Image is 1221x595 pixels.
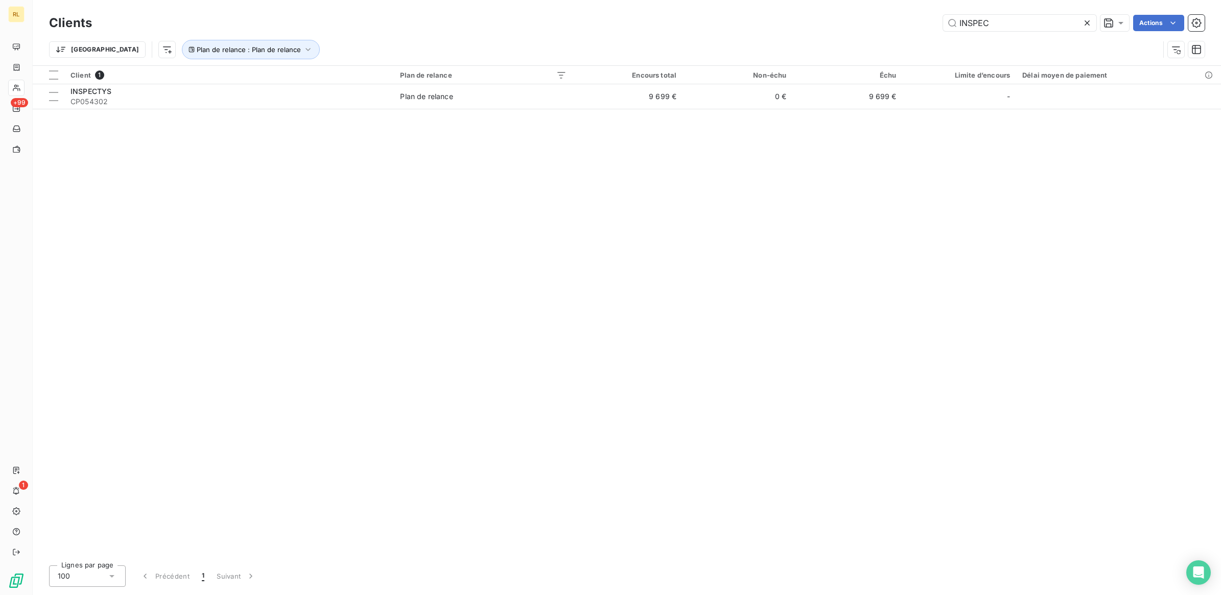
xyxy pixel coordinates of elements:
[11,98,28,107] span: +99
[95,70,104,80] span: 1
[8,6,25,22] div: RL
[1133,15,1184,31] button: Actions
[1186,560,1211,585] div: Open Intercom Messenger
[792,84,902,109] td: 9 699 €
[400,91,453,102] div: Plan de relance
[579,71,676,79] div: Encours total
[196,565,210,587] button: 1
[49,41,146,58] button: [GEOGRAPHIC_DATA]
[71,97,388,107] span: CP054302
[8,573,25,589] img: Logo LeanPay
[573,84,683,109] td: 9 699 €
[71,71,91,79] span: Client
[58,571,70,581] span: 100
[71,87,111,96] span: INSPECTYS
[1007,91,1010,102] span: -
[1022,71,1215,79] div: Délai moyen de paiement
[683,84,792,109] td: 0 €
[689,71,786,79] div: Non-échu
[134,565,196,587] button: Précédent
[202,571,204,581] span: 1
[182,40,320,59] button: Plan de relance : Plan de relance
[197,45,301,54] span: Plan de relance : Plan de relance
[909,71,1011,79] div: Limite d’encours
[19,481,28,490] span: 1
[49,14,92,32] h3: Clients
[210,565,262,587] button: Suivant
[943,15,1096,31] input: Rechercher
[400,71,567,79] div: Plan de relance
[799,71,896,79] div: Échu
